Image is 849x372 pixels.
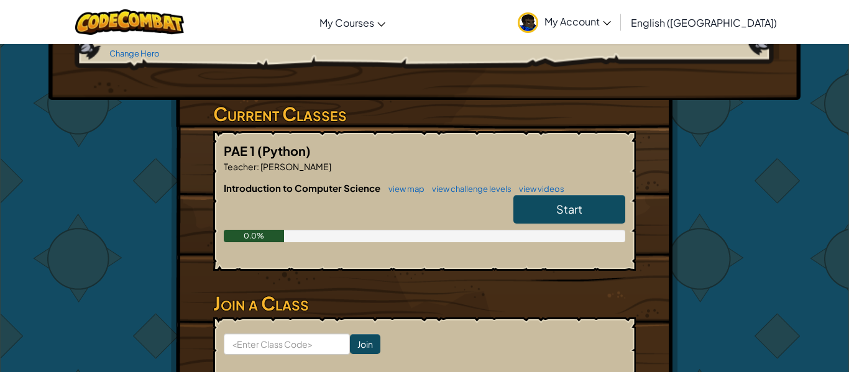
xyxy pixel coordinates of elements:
[75,9,184,35] img: CodeCombat logo
[512,2,617,42] a: My Account
[257,143,311,158] span: (Python)
[544,15,611,28] span: My Account
[257,161,259,172] span: :
[350,334,380,354] input: Join
[313,6,392,39] a: My Courses
[224,182,382,194] span: Introduction to Computer Science
[224,333,350,355] input: <Enter Class Code>
[109,48,160,58] a: Change Hero
[556,202,582,216] span: Start
[259,161,331,172] span: [PERSON_NAME]
[213,100,636,128] h3: Current Classes
[224,143,257,158] span: PAE 1
[631,16,777,29] span: English ([GEOGRAPHIC_DATA])
[625,6,783,39] a: English ([GEOGRAPHIC_DATA])
[513,184,564,194] a: view videos
[426,184,512,194] a: view challenge levels
[213,289,636,317] h3: Join a Class
[319,16,374,29] span: My Courses
[224,161,257,172] span: Teacher
[518,12,538,33] img: avatar
[224,230,284,242] div: 0.0%
[382,184,424,194] a: view map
